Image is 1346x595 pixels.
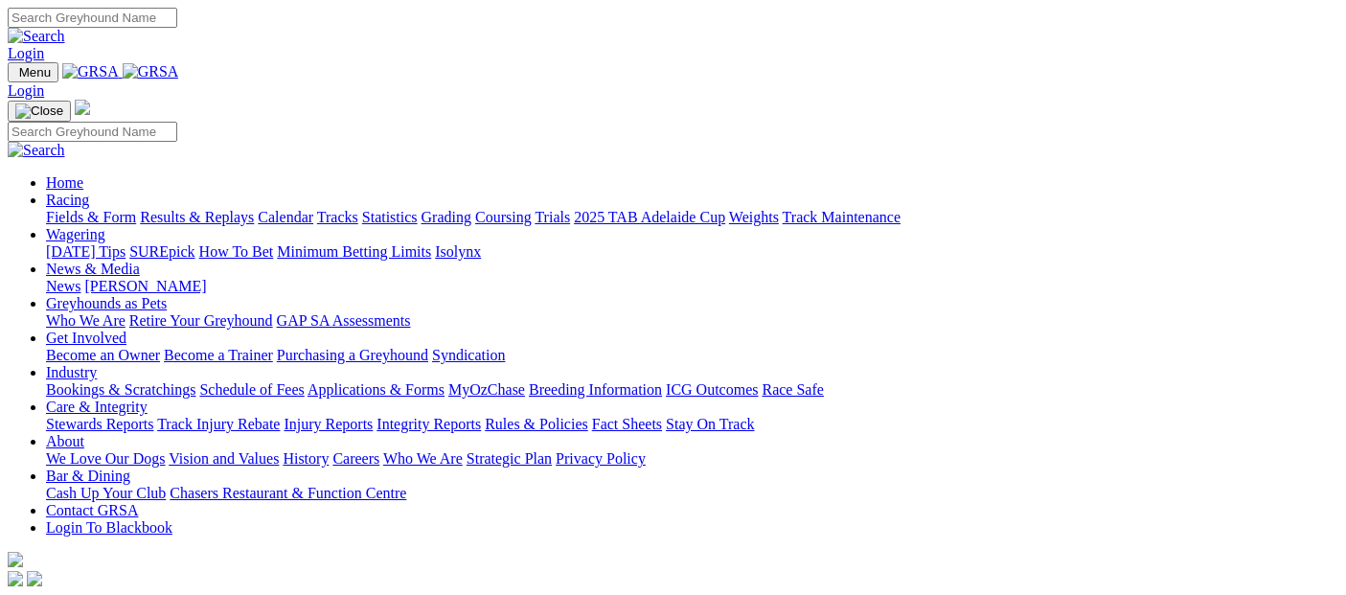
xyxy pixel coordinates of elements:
[46,519,172,536] a: Login To Blackbook
[308,381,445,398] a: Applications & Forms
[46,416,153,432] a: Stewards Reports
[448,381,525,398] a: MyOzChase
[123,63,179,80] img: GRSA
[46,243,125,260] a: [DATE] Tips
[46,502,138,518] a: Contact GRSA
[46,174,83,191] a: Home
[84,278,206,294] a: [PERSON_NAME]
[164,347,273,363] a: Become a Trainer
[8,571,23,586] img: facebook.svg
[8,82,44,99] a: Login
[383,450,463,467] a: Who We Are
[529,381,662,398] a: Breeding Information
[422,209,471,225] a: Grading
[157,416,280,432] a: Track Injury Rebate
[8,122,177,142] input: Search
[762,381,823,398] a: Race Safe
[46,226,105,242] a: Wagering
[46,209,1338,226] div: Racing
[535,209,570,225] a: Trials
[317,209,358,225] a: Tracks
[46,295,167,311] a: Greyhounds as Pets
[8,62,58,82] button: Toggle navigation
[129,312,273,329] a: Retire Your Greyhound
[485,416,588,432] a: Rules & Policies
[284,416,373,432] a: Injury Reports
[46,312,125,329] a: Who We Are
[46,381,1338,399] div: Industry
[592,416,662,432] a: Fact Sheets
[46,399,148,415] a: Care & Integrity
[140,209,254,225] a: Results & Replays
[258,209,313,225] a: Calendar
[46,347,160,363] a: Become an Owner
[46,381,195,398] a: Bookings & Scratchings
[376,416,481,432] a: Integrity Reports
[15,103,63,119] img: Close
[435,243,481,260] a: Isolynx
[8,8,177,28] input: Search
[46,433,84,449] a: About
[277,243,431,260] a: Minimum Betting Limits
[8,28,65,45] img: Search
[62,63,119,80] img: GRSA
[666,416,754,432] a: Stay On Track
[46,278,80,294] a: News
[8,45,44,61] a: Login
[46,312,1338,330] div: Greyhounds as Pets
[283,450,329,467] a: History
[46,243,1338,261] div: Wagering
[46,450,165,467] a: We Love Our Dogs
[46,278,1338,295] div: News & Media
[46,450,1338,468] div: About
[277,347,428,363] a: Purchasing a Greyhound
[362,209,418,225] a: Statistics
[46,364,97,380] a: Industry
[46,468,130,484] a: Bar & Dining
[432,347,505,363] a: Syndication
[574,209,725,225] a: 2025 TAB Adelaide Cup
[8,101,71,122] button: Toggle navigation
[46,347,1338,364] div: Get Involved
[475,209,532,225] a: Coursing
[19,65,51,80] span: Menu
[556,450,646,467] a: Privacy Policy
[46,192,89,208] a: Racing
[46,330,126,346] a: Get Involved
[75,100,90,115] img: logo-grsa-white.png
[783,209,901,225] a: Track Maintenance
[729,209,779,225] a: Weights
[170,485,406,501] a: Chasers Restaurant & Function Centre
[8,552,23,567] img: logo-grsa-white.png
[46,209,136,225] a: Fields & Form
[666,381,758,398] a: ICG Outcomes
[169,450,279,467] a: Vision and Values
[27,571,42,586] img: twitter.svg
[467,450,552,467] a: Strategic Plan
[46,261,140,277] a: News & Media
[199,243,274,260] a: How To Bet
[277,312,411,329] a: GAP SA Assessments
[129,243,194,260] a: SUREpick
[199,381,304,398] a: Schedule of Fees
[46,485,1338,502] div: Bar & Dining
[46,416,1338,433] div: Care & Integrity
[332,450,379,467] a: Careers
[46,485,166,501] a: Cash Up Your Club
[8,142,65,159] img: Search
